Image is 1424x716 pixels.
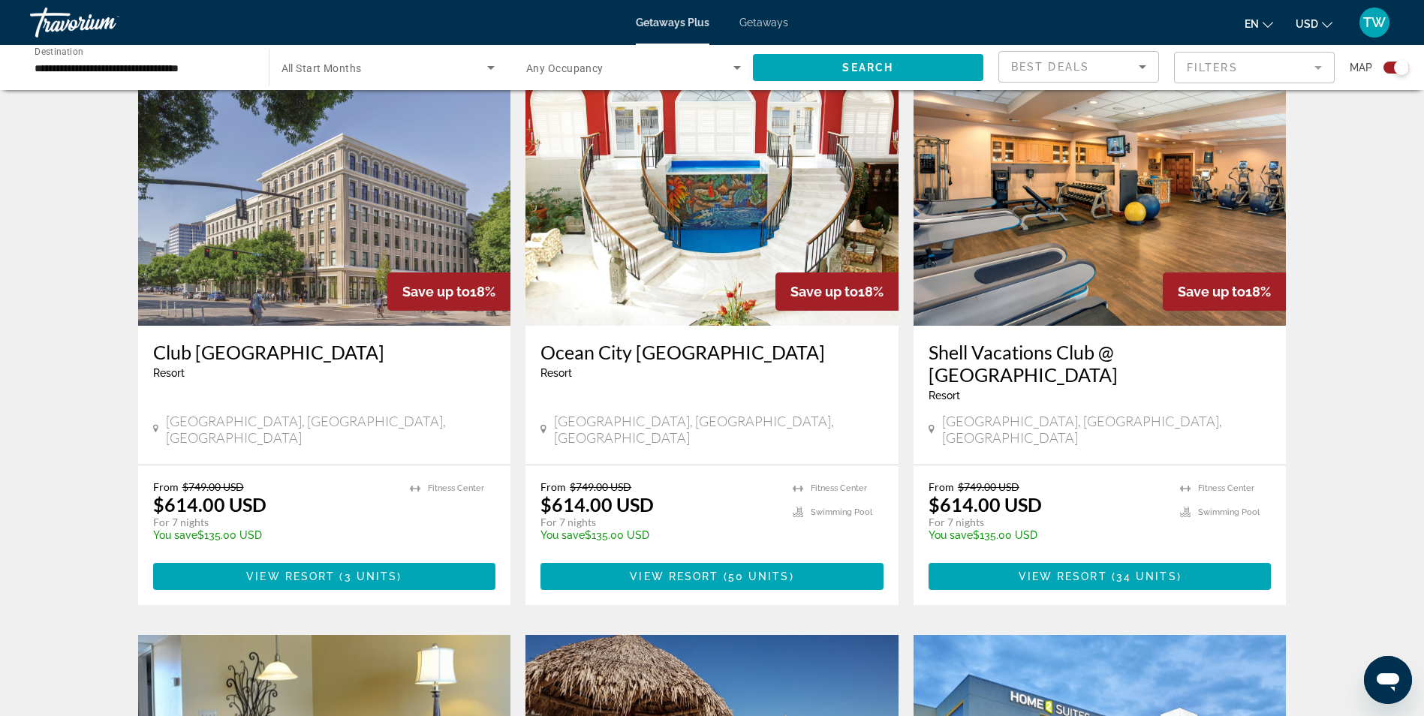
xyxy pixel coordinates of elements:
[526,62,604,74] span: Any Occupancy
[153,563,496,590] button: View Resort(3 units)
[1178,284,1245,299] span: Save up to
[811,483,867,493] span: Fitness Center
[929,529,973,541] span: You save
[1364,656,1412,704] iframe: Button to launch messaging window
[153,516,396,529] p: For 7 nights
[929,529,1166,541] p: $135.00 USD
[246,570,335,582] span: View Resort
[1011,61,1089,73] span: Best Deals
[138,86,511,326] img: DN39E01X.jpg
[914,86,1287,326] img: 5446O01X.jpg
[30,3,180,42] a: Travorium
[1019,570,1107,582] span: View Resort
[929,493,1042,516] p: $614.00 USD
[775,272,899,311] div: 18%
[554,413,884,446] span: [GEOGRAPHIC_DATA], [GEOGRAPHIC_DATA], [GEOGRAPHIC_DATA]
[540,367,572,379] span: Resort
[153,480,179,493] span: From
[739,17,788,29] a: Getaways
[35,46,83,56] span: Destination
[1107,570,1182,582] span: ( )
[540,529,778,541] p: $135.00 USD
[942,413,1272,446] span: [GEOGRAPHIC_DATA], [GEOGRAPHIC_DATA], [GEOGRAPHIC_DATA]
[753,54,984,81] button: Search
[540,563,884,590] button: View Resort(50 units)
[540,341,884,363] a: Ocean City [GEOGRAPHIC_DATA]
[929,341,1272,386] a: Shell Vacations Club @ [GEOGRAPHIC_DATA]
[387,272,510,311] div: 18%
[929,516,1166,529] p: For 7 nights
[630,570,718,582] span: View Resort
[540,480,566,493] span: From
[281,62,362,74] span: All Start Months
[1174,51,1335,84] button: Filter
[1296,13,1332,35] button: Change currency
[153,493,266,516] p: $614.00 USD
[1011,58,1146,76] mat-select: Sort by
[428,483,484,493] span: Fitness Center
[153,529,197,541] span: You save
[1350,57,1372,78] span: Map
[790,284,858,299] span: Save up to
[1198,483,1254,493] span: Fitness Center
[636,17,709,29] a: Getaways Plus
[166,413,495,446] span: [GEOGRAPHIC_DATA], [GEOGRAPHIC_DATA], [GEOGRAPHIC_DATA]
[929,390,960,402] span: Resort
[402,284,470,299] span: Save up to
[728,570,790,582] span: 50 units
[153,529,396,541] p: $135.00 USD
[1116,570,1177,582] span: 34 units
[1245,13,1273,35] button: Change language
[1198,507,1260,517] span: Swimming Pool
[540,493,654,516] p: $614.00 USD
[540,529,585,541] span: You save
[182,480,244,493] span: $749.00 USD
[525,86,899,326] img: 5313O01X.jpg
[1245,18,1259,30] span: en
[1296,18,1318,30] span: USD
[929,563,1272,590] button: View Resort(34 units)
[1363,15,1386,30] span: TW
[718,570,793,582] span: ( )
[842,62,893,74] span: Search
[335,570,402,582] span: ( )
[153,367,185,379] span: Resort
[345,570,398,582] span: 3 units
[1355,7,1394,38] button: User Menu
[570,480,631,493] span: $749.00 USD
[153,341,496,363] a: Club [GEOGRAPHIC_DATA]
[540,516,778,529] p: For 7 nights
[929,480,954,493] span: From
[958,480,1019,493] span: $749.00 USD
[811,507,872,517] span: Swimming Pool
[1163,272,1286,311] div: 18%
